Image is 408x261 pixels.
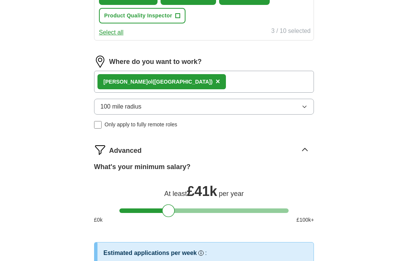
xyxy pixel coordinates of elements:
span: 100 mile radius [100,103,142,112]
label: What's your minimum salary? [94,162,190,172]
div: ol [104,78,213,86]
span: £ 0 k [94,216,103,224]
span: Advanced [109,146,142,156]
span: £ 41k [187,184,217,199]
span: £ 100 k+ [297,216,314,224]
h3: : [205,249,207,258]
span: per year [219,190,244,198]
button: Product Quality Inspector [99,8,185,24]
span: ([GEOGRAPHIC_DATA]) [153,79,213,85]
h3: Estimated applications per week [104,249,197,258]
button: Select all [99,28,124,37]
label: Where do you want to work? [109,57,202,67]
img: location.png [94,56,106,68]
div: 3 / 10 selected [271,27,311,37]
strong: [PERSON_NAME] [104,79,148,85]
span: × [216,78,220,86]
img: filter [94,144,106,156]
button: × [216,76,220,88]
span: Only apply to fully remote roles [105,121,177,129]
span: Product Quality Inspector [104,12,172,20]
button: 100 mile radius [94,99,314,115]
span: At least [164,190,187,198]
input: Only apply to fully remote roles [94,121,102,129]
